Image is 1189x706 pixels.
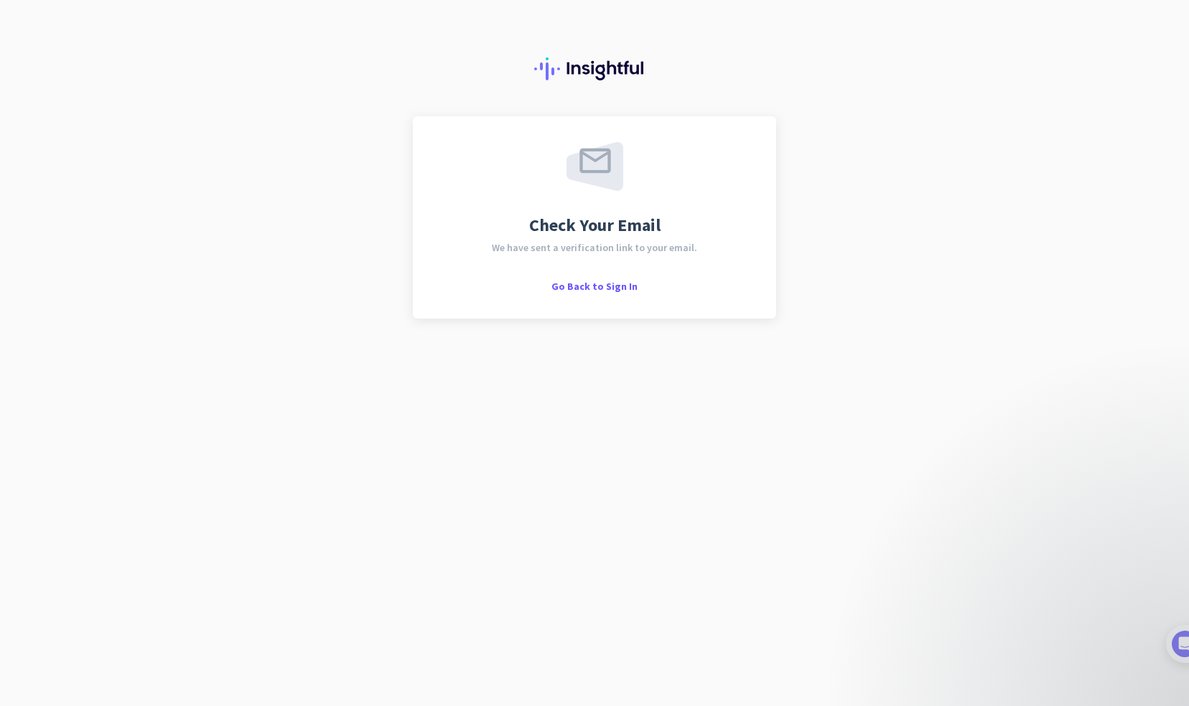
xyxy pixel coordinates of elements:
span: We have sent a verification link to your email. [492,243,697,253]
img: Insightful [534,57,655,80]
span: Check Your Email [529,217,661,234]
span: Go Back to Sign In [551,280,638,293]
iframe: Intercom notifications message [895,525,1182,670]
img: email-sent [566,142,623,191]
